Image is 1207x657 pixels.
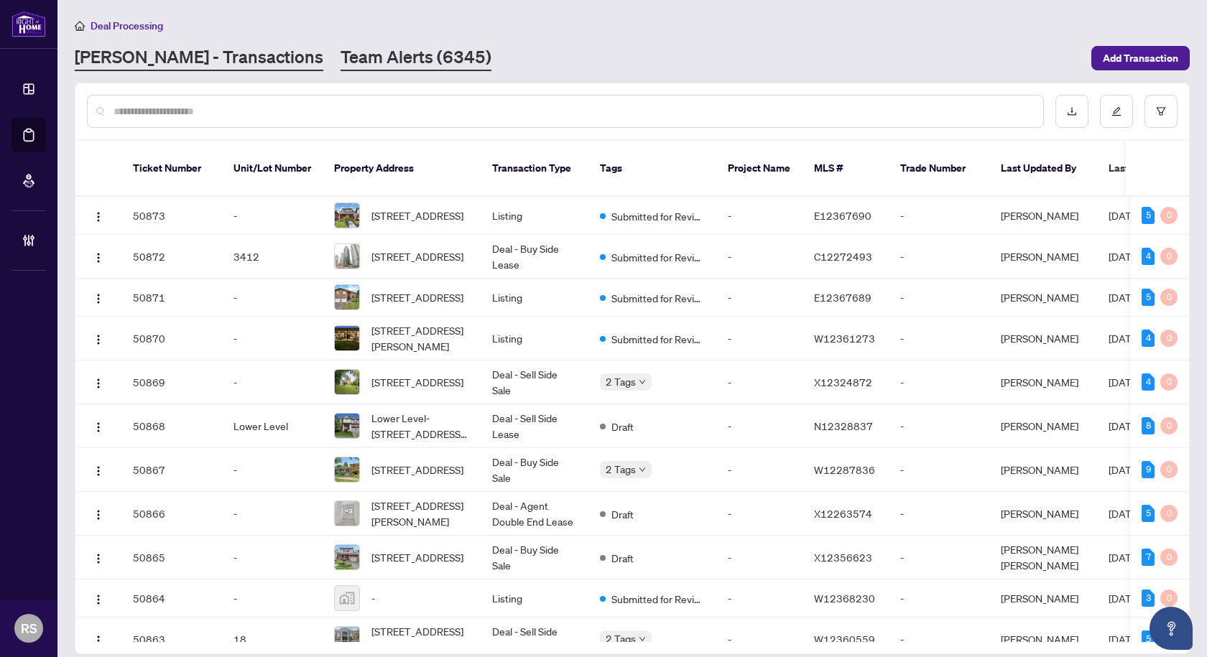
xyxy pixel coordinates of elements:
[814,250,872,263] span: C12272493
[814,376,872,388] span: X12324872
[716,317,803,360] td: -
[1142,549,1155,566] div: 7
[716,360,803,404] td: -
[716,448,803,492] td: -
[481,536,588,579] td: Deal - Buy Side Sale
[121,360,222,404] td: 50869
[121,492,222,536] td: 50866
[814,592,875,605] span: W12368230
[222,448,323,492] td: -
[814,332,875,345] span: W12361273
[335,414,359,438] img: thumbnail-img
[814,419,873,432] span: N12328837
[1091,46,1190,70] button: Add Transaction
[588,141,716,197] th: Tags
[611,208,705,224] span: Submitted for Review
[481,579,588,618] td: Listing
[93,252,104,264] img: Logo
[93,334,104,345] img: Logo
[1103,47,1178,70] span: Add Transaction
[889,492,989,536] td: -
[889,448,989,492] td: -
[121,141,222,197] th: Ticket Number
[335,244,359,269] img: thumbnail-img
[639,635,646,643] span: down
[1160,417,1178,434] div: 0
[1160,289,1178,306] div: 0
[87,371,110,393] button: Logo
[335,326,359,350] img: thumbnail-img
[87,414,110,437] button: Logo
[481,448,588,492] td: Deal - Buy Side Sale
[814,507,872,520] span: X12263574
[371,248,463,264] span: [STREET_ADDRESS]
[889,279,989,317] td: -
[989,279,1097,317] td: [PERSON_NAME]
[1109,291,1140,304] span: [DATE]
[1150,607,1193,650] button: Open asap
[75,45,323,71] a: [PERSON_NAME] - Transactions
[1109,209,1140,222] span: [DATE]
[611,550,634,566] span: Draft
[93,509,104,521] img: Logo
[87,327,110,350] button: Logo
[716,492,803,536] td: -
[121,404,222,448] td: 50868
[1160,549,1178,566] div: 0
[611,290,705,306] span: Submitted for Review
[335,501,359,526] img: thumbnail-img
[1142,248,1155,265] div: 4
[371,623,469,655] span: [STREET_ADDRESS][PERSON_NAME]
[1142,330,1155,347] div: 4
[639,378,646,386] span: down
[87,587,110,610] button: Logo
[222,404,323,448] td: Lower Level
[371,374,463,390] span: [STREET_ADDRESS]
[75,21,85,31] span: home
[87,546,110,569] button: Logo
[371,289,463,305] span: [STREET_ADDRESS]
[1142,590,1155,607] div: 3
[371,590,375,606] span: -
[371,410,469,442] span: Lower Level-[STREET_ADDRESS][PERSON_NAME]
[716,197,803,235] td: -
[87,502,110,525] button: Logo
[989,579,1097,618] td: [PERSON_NAME]
[606,461,636,477] span: 2 Tags
[1160,373,1178,391] div: 0
[1160,505,1178,522] div: 0
[121,197,222,235] td: 50873
[1109,332,1140,345] span: [DATE]
[21,618,37,638] span: RS
[814,291,871,304] span: E12367689
[93,635,104,646] img: Logo
[1160,590,1178,607] div: 0
[371,498,469,529] span: [STREET_ADDRESS][PERSON_NAME]
[481,404,588,448] td: Deal - Sell Side Lease
[989,448,1097,492] td: [PERSON_NAME]
[222,197,323,235] td: -
[1160,248,1178,265] div: 0
[121,235,222,279] td: 50872
[716,579,803,618] td: -
[323,141,481,197] th: Property Address
[91,19,163,32] span: Deal Processing
[889,360,989,404] td: -
[93,465,104,477] img: Logo
[1142,289,1155,306] div: 5
[716,235,803,279] td: -
[1142,461,1155,478] div: 9
[222,579,323,618] td: -
[93,553,104,564] img: Logo
[1142,373,1155,391] div: 4
[87,286,110,309] button: Logo
[222,141,323,197] th: Unit/Lot Number
[93,293,104,304] img: Logo
[606,630,636,647] span: 2 Tags
[1160,207,1178,224] div: 0
[989,536,1097,579] td: [PERSON_NAME] [PERSON_NAME]
[1156,106,1166,116] span: filter
[611,591,705,607] span: Submitted for Review
[1111,106,1122,116] span: edit
[222,492,323,536] td: -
